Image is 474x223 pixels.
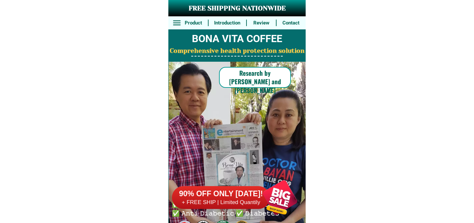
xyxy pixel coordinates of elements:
h2: Comprehensive health protection solution [168,46,306,56]
h6: Review [250,19,272,27]
h3: FREE SHIPPING NATIONWIDE [168,4,306,13]
h2: BONA VITA COFFEE [168,31,306,47]
h6: Contact [280,19,302,27]
h6: 90% OFF ONLY [DATE]! [172,189,270,199]
h6: Research by [PERSON_NAME] and [PERSON_NAME] [219,69,291,95]
h6: Product [182,19,205,27]
h6: Introduction [212,19,243,27]
h6: + FREE SHIP | Limited Quantily [172,199,270,206]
